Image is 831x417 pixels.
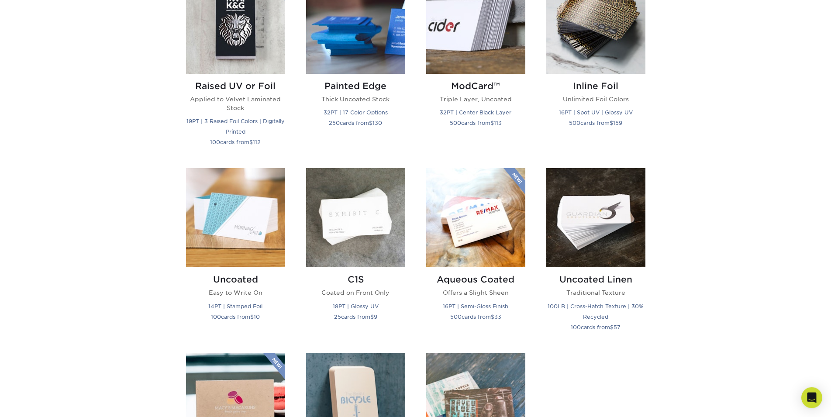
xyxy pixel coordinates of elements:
[546,95,645,103] p: Unlimited Foil Colors
[374,314,377,320] span: 9
[211,314,221,320] span: 100
[186,274,285,285] h2: Uncoated
[186,95,285,113] p: Applied to Velvet Laminated Stock
[443,303,508,310] small: 16PT | Semi-Gloss Finish
[494,314,501,320] span: 33
[546,288,645,297] p: Traditional Texture
[208,303,262,310] small: 14PT | Stamped Foil
[334,314,377,320] small: cards from
[324,109,388,116] small: 32PT | 17 Color Options
[450,314,501,320] small: cards from
[613,120,622,126] span: 159
[186,81,285,91] h2: Raised UV or Foil
[186,288,285,297] p: Easy to Write On
[490,120,494,126] span: $
[610,324,614,331] span: $
[426,274,525,285] h2: Aqueous Coated
[426,81,525,91] h2: ModCard™
[253,139,261,145] span: 112
[186,118,285,135] small: 19PT | 3 Raised Foil Colors | Digitally Printed
[306,288,405,297] p: Coated on Front Only
[186,168,285,342] a: Uncoated Business Cards Uncoated Easy to Write On 14PT | Stamped Foil 100cards from$10
[186,168,285,267] img: Uncoated Business Cards
[426,168,525,342] a: Aqueous Coated Business Cards Aqueous Coated Offers a Slight Sheen 16PT | Semi-Gloss Finish 500ca...
[306,168,405,267] img: C1S Business Cards
[546,168,645,267] img: Uncoated Linen Business Cards
[369,120,372,126] span: $
[559,109,633,116] small: 16PT | Spot UV | Glossy UV
[329,120,340,126] span: 250
[372,120,382,126] span: 130
[210,139,220,145] span: 100
[250,314,254,320] span: $
[571,324,621,331] small: cards from
[450,314,462,320] span: 500
[503,168,525,194] img: New Product
[426,288,525,297] p: Offers a Slight Sheen
[329,120,382,126] small: cards from
[333,303,379,310] small: 18PT | Glossy UV
[569,120,622,126] small: cards from
[546,168,645,342] a: Uncoated Linen Business Cards Uncoated Linen Traditional Texture 100LB | Cross-Hatch Texture | 30...
[571,324,581,331] span: 100
[801,387,822,408] div: Open Intercom Messenger
[426,168,525,267] img: Aqueous Coated Business Cards
[494,120,502,126] span: 113
[450,120,461,126] span: 500
[370,314,374,320] span: $
[306,274,405,285] h2: C1S
[210,139,261,145] small: cards from
[263,353,285,379] img: New Product
[306,95,405,103] p: Thick Uncoated Stock
[334,314,341,320] span: 25
[546,274,645,285] h2: Uncoated Linen
[249,139,253,145] span: $
[610,120,613,126] span: $
[306,168,405,342] a: C1S Business Cards C1S Coated on Front Only 18PT | Glossy UV 25cards from$9
[548,303,644,320] small: 100LB | Cross-Hatch Texture | 30% Recycled
[569,120,580,126] span: 500
[306,81,405,91] h2: Painted Edge
[450,120,502,126] small: cards from
[546,81,645,91] h2: Inline Foil
[426,95,525,103] p: Triple Layer, Uncoated
[614,324,621,331] span: 57
[491,314,494,320] span: $
[254,314,260,320] span: 10
[211,314,260,320] small: cards from
[440,109,511,116] small: 32PT | Center Black Layer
